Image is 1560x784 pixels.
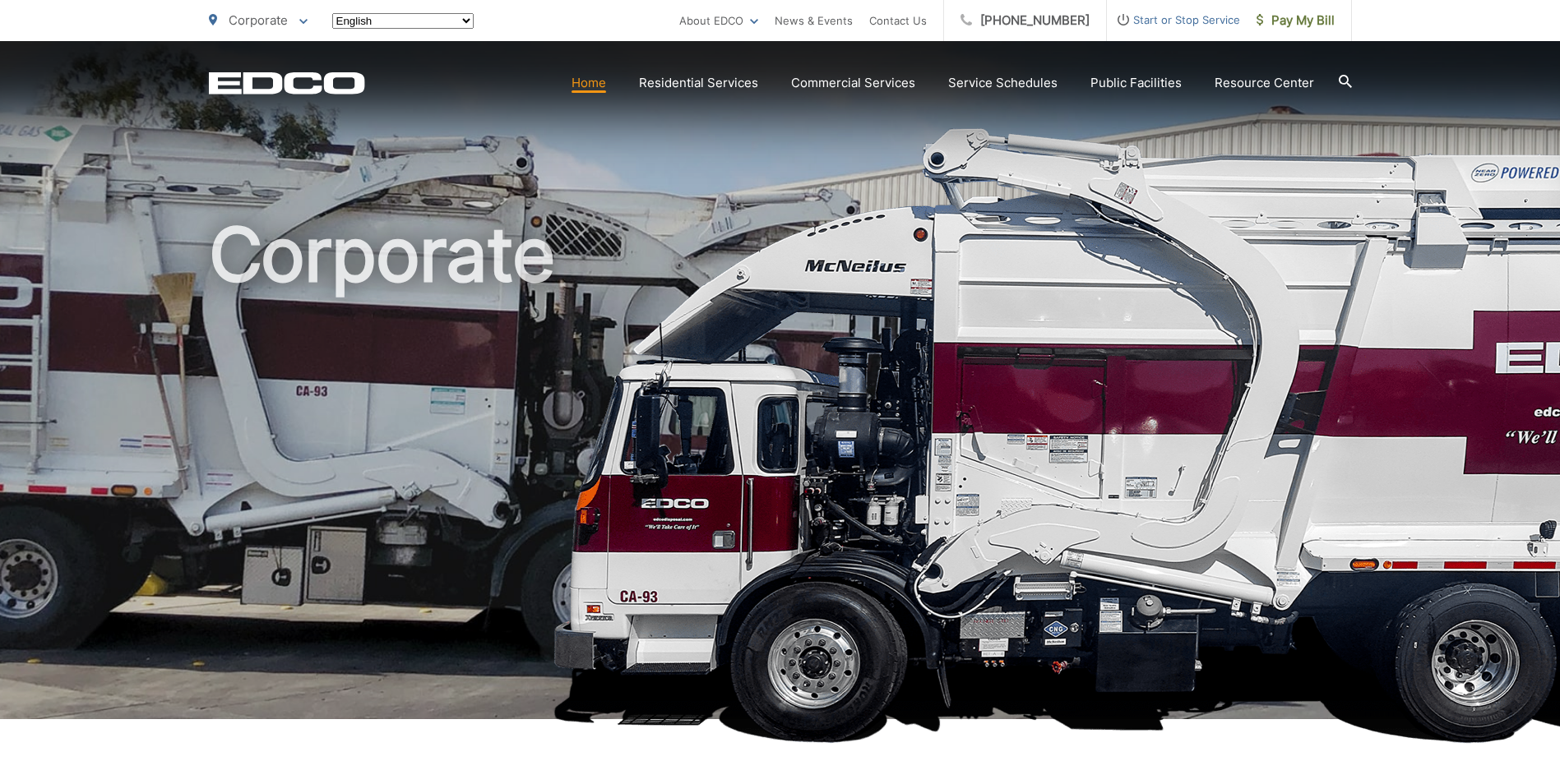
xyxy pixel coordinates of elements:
[209,71,365,95] a: EDCD logo. Return to the homepage.
[869,11,927,30] a: Contact Us
[775,11,853,30] a: News & Events
[209,214,1352,734] h1: Corporate
[1215,73,1314,93] a: Resource Center
[229,12,288,28] span: Corporate
[1257,11,1335,30] span: Pay My Bill
[639,73,758,93] a: Residential Services
[948,73,1058,93] a: Service Schedules
[679,11,758,30] a: About EDCO
[1090,73,1182,93] a: Public Facilities
[791,73,915,93] a: Commercial Services
[572,73,606,93] a: Home
[332,13,474,29] select: Select a language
